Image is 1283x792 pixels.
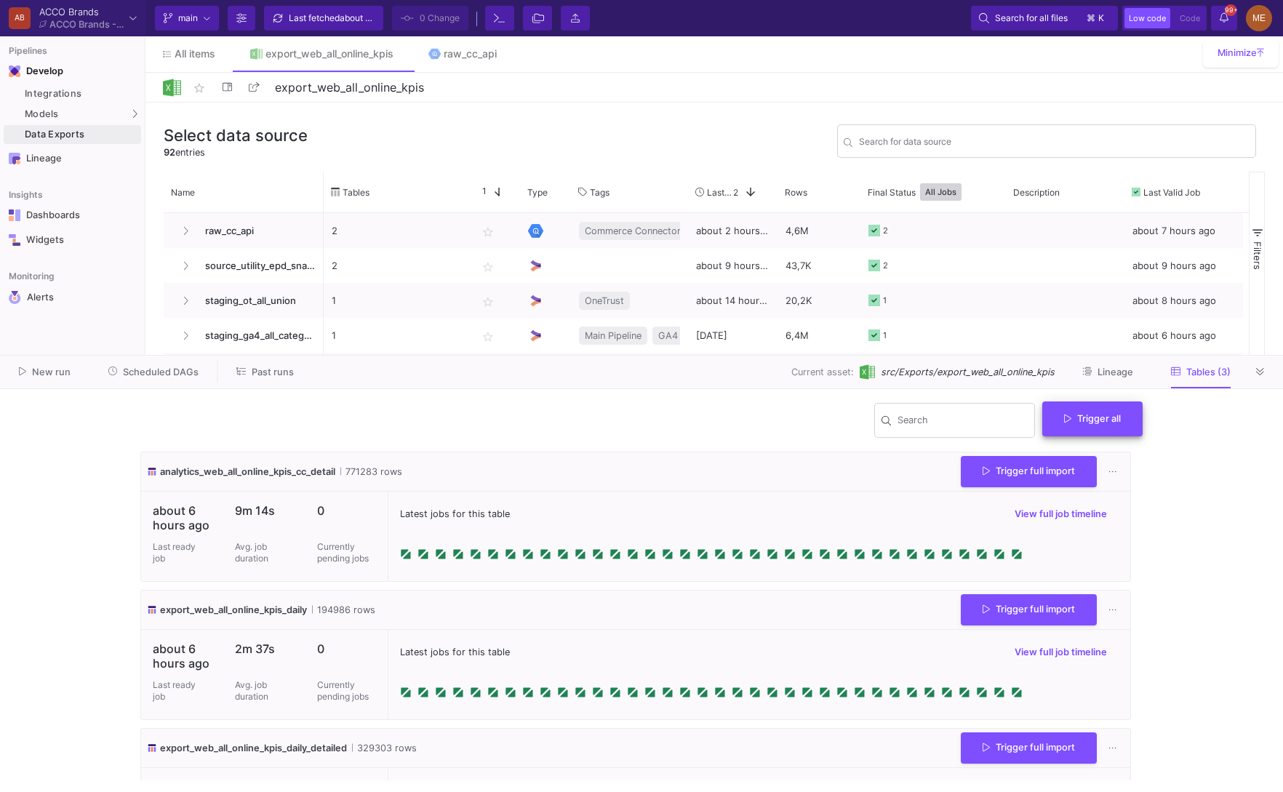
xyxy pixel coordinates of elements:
[428,48,441,60] img: Tab icon
[1242,5,1272,31] button: ME
[961,732,1097,764] button: Trigger full import
[785,187,807,198] span: Rows
[1042,401,1143,436] button: Trigger all
[147,741,157,755] img: icon
[961,456,1097,487] button: Trigger full import
[153,641,212,671] p: about 6 hours ago
[235,541,279,564] p: Avg. job duration
[160,603,307,617] span: export_web_all_online_kpis_daily
[343,187,369,198] span: Tables
[123,367,199,377] span: Scheduled DAGs
[1175,8,1204,28] button: Code
[688,353,778,388] div: about [DATE]
[4,60,141,83] mat-expansion-panel-header: Navigation iconDevelop
[175,48,215,60] span: All items
[164,145,308,159] div: entries
[340,465,402,479] span: 771283 rows
[585,284,624,318] span: OneTrust
[312,603,375,617] span: 194986 rows
[1124,213,1243,248] div: about 7 hours ago
[39,7,124,17] div: ACCO Brands
[4,228,141,252] a: Navigation iconWidgets
[9,234,20,246] img: Navigation icon
[317,679,376,703] p: Currently pending jobs
[332,284,461,318] p: 1
[163,79,181,97] img: Logo
[1143,187,1200,198] span: Last Valid Job
[9,291,21,304] img: Navigation icon
[1082,9,1110,27] button: ⌘k
[1129,13,1166,23] span: Low code
[868,175,986,209] div: Final Status
[1064,413,1121,424] span: Trigger all
[235,503,294,518] p: 9m 14s
[196,214,316,248] span: raw_cc_api
[153,679,196,703] p: Last ready job
[317,641,376,656] p: 0
[400,507,510,521] span: Latest jobs for this table
[585,214,681,248] span: Commerce Connector
[250,48,263,60] img: Tab icon
[25,108,59,120] span: Models
[658,319,678,353] span: GA4
[1087,9,1095,27] span: ⌘
[332,249,461,283] p: 2
[791,365,854,379] span: Current asset:
[153,541,196,564] p: Last ready job
[995,7,1068,29] span: Search for all files
[778,213,860,248] div: 4,6M
[983,465,1075,476] span: Trigger full import
[688,283,778,318] div: about 14 hours ago
[317,541,376,564] p: Currently pending jobs
[4,204,141,227] a: Navigation iconDashboards
[881,365,1055,379] span: src/Exports/export_web_all_online_kpis
[196,353,316,388] span: staging_ga4_all_enrich_step_0
[688,213,778,248] div: about 2 hours ago
[153,503,212,532] p: about 6 hours ago
[252,367,294,377] span: Past runs
[528,328,543,343] img: UI Model
[196,319,316,353] span: staging_ga4_all_categorize
[265,48,393,60] div: export_web_all_online_kpis
[883,319,887,353] div: 1
[26,234,121,246] div: Widgets
[528,258,543,273] img: UI Model
[883,284,887,318] div: 1
[289,7,376,29] div: Last fetched
[528,293,543,308] img: UI Model
[332,319,461,353] p: 1
[352,741,417,755] span: 329303 rows
[778,248,860,283] div: 43,7K
[4,285,141,310] a: Navigation iconAlerts
[733,187,738,198] span: 2
[26,153,121,164] div: Lineage
[707,187,733,198] span: Last Used
[1003,503,1119,525] button: View full job timeline
[527,187,548,198] span: Type
[1186,367,1231,377] span: Tables (3)
[778,353,860,388] div: 24,1M
[4,84,141,103] a: Integrations
[590,187,609,198] span: Tags
[1211,6,1237,31] button: 99+
[444,48,497,60] div: raw_cc_api
[476,185,487,199] span: 1
[1003,641,1119,663] button: View full job timeline
[961,594,1097,625] button: Trigger full import
[1124,353,1243,388] div: about 9 hours ago
[528,223,543,239] img: Google BigQuery
[164,147,175,158] span: 92
[860,364,875,380] img: [Legacy] Excel
[1180,13,1200,23] span: Code
[983,604,1075,615] span: Trigger full import
[1252,241,1263,270] span: Filters
[25,88,137,100] div: Integrations
[883,353,887,388] div: 1
[147,465,157,479] img: icon
[1013,187,1060,198] span: Description
[178,7,198,29] span: main
[1225,4,1236,16] span: 99+
[340,12,412,23] span: about 6 hours ago
[688,248,778,283] div: about 9 hours ago
[859,138,1250,149] input: Search for name, tables, ...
